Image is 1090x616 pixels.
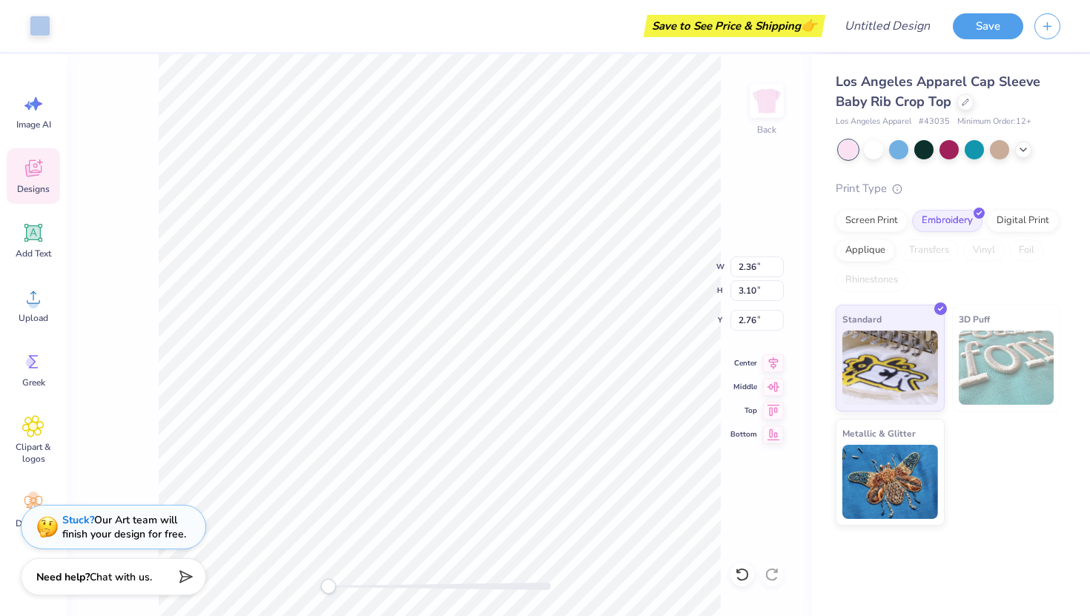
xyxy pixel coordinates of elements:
[321,579,336,594] div: Accessibility label
[963,239,1005,262] div: Vinyl
[647,15,822,37] div: Save to See Price & Shipping
[9,441,58,465] span: Clipart & logos
[730,405,757,417] span: Top
[836,239,895,262] div: Applique
[1009,239,1044,262] div: Foil
[912,210,982,232] div: Embroidery
[16,248,51,259] span: Add Text
[836,73,1040,110] span: Los Angeles Apparel Cap Sleeve Baby Rib Crop Top
[17,183,50,195] span: Designs
[899,239,959,262] div: Transfers
[836,180,1060,197] div: Print Type
[36,570,90,584] strong: Need help?
[90,570,152,584] span: Chat with us.
[801,16,817,34] span: 👉
[833,11,942,41] input: Untitled Design
[836,116,911,128] span: Los Angeles Apparel
[836,210,908,232] div: Screen Print
[730,428,757,440] span: Bottom
[987,210,1059,232] div: Digital Print
[836,269,908,291] div: Rhinestones
[62,513,94,527] strong: Stuck?
[730,357,757,369] span: Center
[959,311,990,327] span: 3D Puff
[19,312,48,324] span: Upload
[730,381,757,393] span: Middle
[62,513,186,541] div: Our Art team will finish your design for free.
[953,13,1023,39] button: Save
[16,119,51,130] span: Image AI
[919,116,950,128] span: # 43035
[842,331,938,405] img: Standard
[22,377,45,388] span: Greek
[842,311,882,327] span: Standard
[842,425,916,441] span: Metallic & Glitter
[957,116,1031,128] span: Minimum Order: 12 +
[16,517,51,529] span: Decorate
[842,445,938,519] img: Metallic & Glitter
[959,331,1054,405] img: 3D Puff
[757,123,776,136] div: Back
[752,86,782,116] img: Back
